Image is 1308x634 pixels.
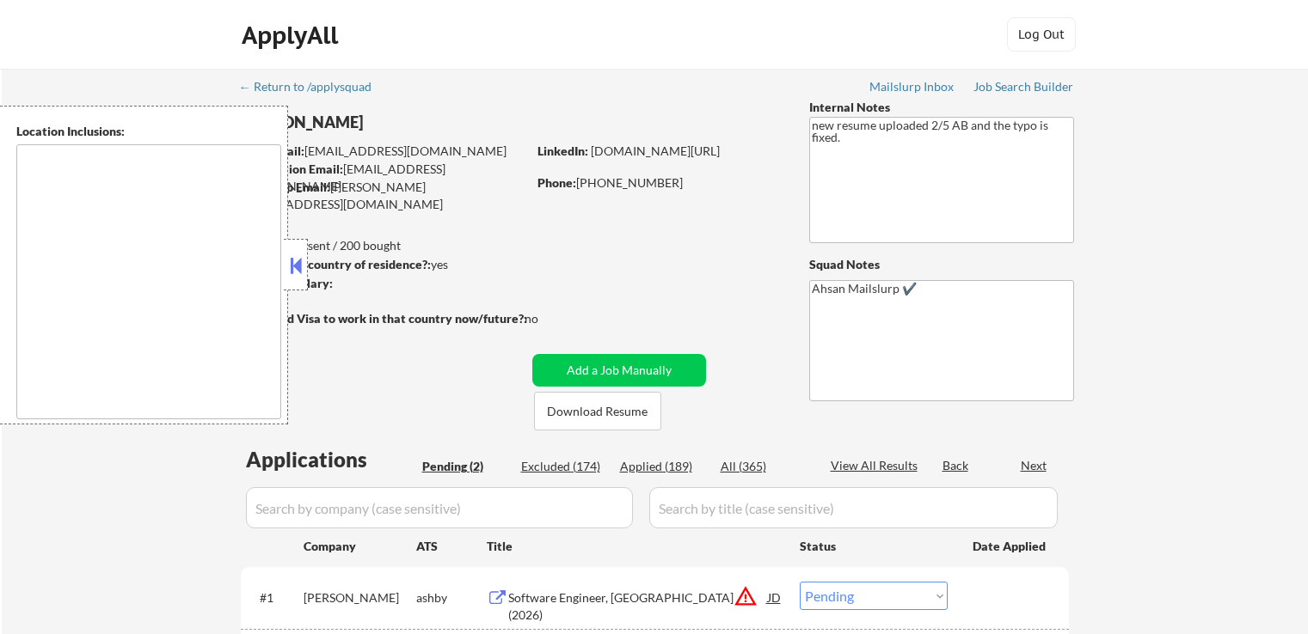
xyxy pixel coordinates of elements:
a: Mailslurp Inbox [869,80,955,97]
div: Excluded (174) [521,458,607,475]
div: Squad Notes [809,256,1074,273]
strong: Can work in country of residence?: [240,257,431,271]
div: Status [800,530,948,561]
div: Back [943,457,970,474]
div: [PHONE_NUMBER] [537,174,781,192]
div: View All Results [831,457,923,474]
div: Software Engineer, [GEOGRAPHIC_DATA] (2026) [508,589,768,623]
div: Job Search Builder [973,81,1074,93]
div: [PERSON_NAME][EMAIL_ADDRESS][DOMAIN_NAME] [241,179,526,212]
div: Next [1021,457,1048,474]
div: Date Applied [973,538,1048,555]
button: Download Resume [534,392,661,430]
a: [DOMAIN_NAME][URL] [591,143,720,158]
div: JD [766,582,783,613]
div: Internal Notes [809,99,1074,116]
div: All (365) [721,458,807,475]
div: Location Inclusions: [16,123,281,140]
div: [EMAIL_ADDRESS][DOMAIN_NAME] [242,143,526,160]
button: warning_amber [734,584,758,608]
div: Pending (2) [422,458,508,475]
div: [PERSON_NAME] [304,589,416,607]
button: Add a Job Manually [532,354,706,387]
div: [EMAIL_ADDRESS][DOMAIN_NAME] [242,161,526,194]
strong: LinkedIn: [537,143,588,158]
div: [PERSON_NAME] [241,112,594,133]
div: Company [304,538,416,555]
strong: Phone: [537,175,576,190]
div: ashby [416,589,487,607]
div: Title [487,538,783,555]
div: ← Return to /applysquad [239,81,388,93]
div: Applications [246,449,416,470]
a: ← Return to /applysquad [239,80,388,97]
button: Log Out [1007,17,1076,52]
strong: Will need Visa to work in that country now/future?: [241,311,527,326]
div: yes [240,256,521,273]
div: Applied (189) [620,458,706,475]
div: Mailslurp Inbox [869,81,955,93]
div: ApplyAll [242,21,343,50]
input: Search by company (case sensitive) [246,487,633,528]
div: 189 sent / 200 bought [240,237,526,254]
input: Search by title (case sensitive) [649,487,1058,528]
div: no [525,310,574,327]
div: #1 [260,589,290,607]
div: ATS [416,538,487,555]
